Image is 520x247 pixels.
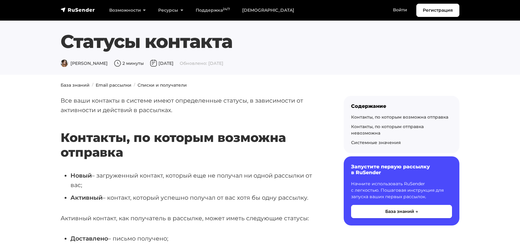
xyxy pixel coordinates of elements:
span: [PERSON_NAME] [61,61,108,66]
button: База знаний → [351,205,452,218]
a: Возможности [103,4,152,17]
h6: Запустите первую рассылку в RuSender [351,164,452,175]
nav: breadcrumb [57,82,463,88]
h1: Статусы контакта [61,30,459,53]
a: Запустите первую рассылку в RuSender Начните использовать RuSender с легкостью. Пошаговая инструк... [344,156,459,225]
a: Войти [387,4,413,16]
a: Контакты, по которым отправка невозможна [351,124,424,136]
li: – контакт, который успешно получал от вас хотя бы одну рассылку. [70,193,324,202]
a: Системные значения [351,140,401,145]
a: Ресурсы [152,4,189,17]
sup: 24/7 [223,7,230,11]
strong: Активный [70,194,102,201]
div: Содержание [351,103,452,109]
a: Email рассылки [96,82,131,88]
a: Контакты, по которым возможна отправка [351,114,448,120]
p: Активный контакт, как получатель в рассылке, может иметь следующие статусы: [61,214,324,223]
img: Дата публикации [150,60,157,67]
span: 2 минуты [114,61,144,66]
h2: Контакты, по которым возможна отправка [61,112,324,160]
img: RuSender [61,7,95,13]
a: Списки и получатели [138,82,187,88]
a: Регистрация [416,4,459,17]
span: [DATE] [150,61,174,66]
img: Время чтения [114,60,121,67]
a: Поддержка24/7 [190,4,236,17]
li: – загруженный контакт, который еще не получал ни одной рассылки от вас; [70,171,324,190]
p: Начните использовать RuSender с легкостью. Пошаговая инструкция для запуска ваших первых рассылок. [351,181,452,200]
a: База знаний [61,82,90,88]
a: [DEMOGRAPHIC_DATA] [236,4,300,17]
span: Обновлено: [DATE] [180,61,223,66]
p: Все ваши контакты в системе имеют определенные статусы, в зависимости от активности и действий в ... [61,96,324,115]
li: – письмо получено; [70,234,324,243]
strong: Доставлено [70,235,108,242]
strong: Новый [70,172,92,179]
